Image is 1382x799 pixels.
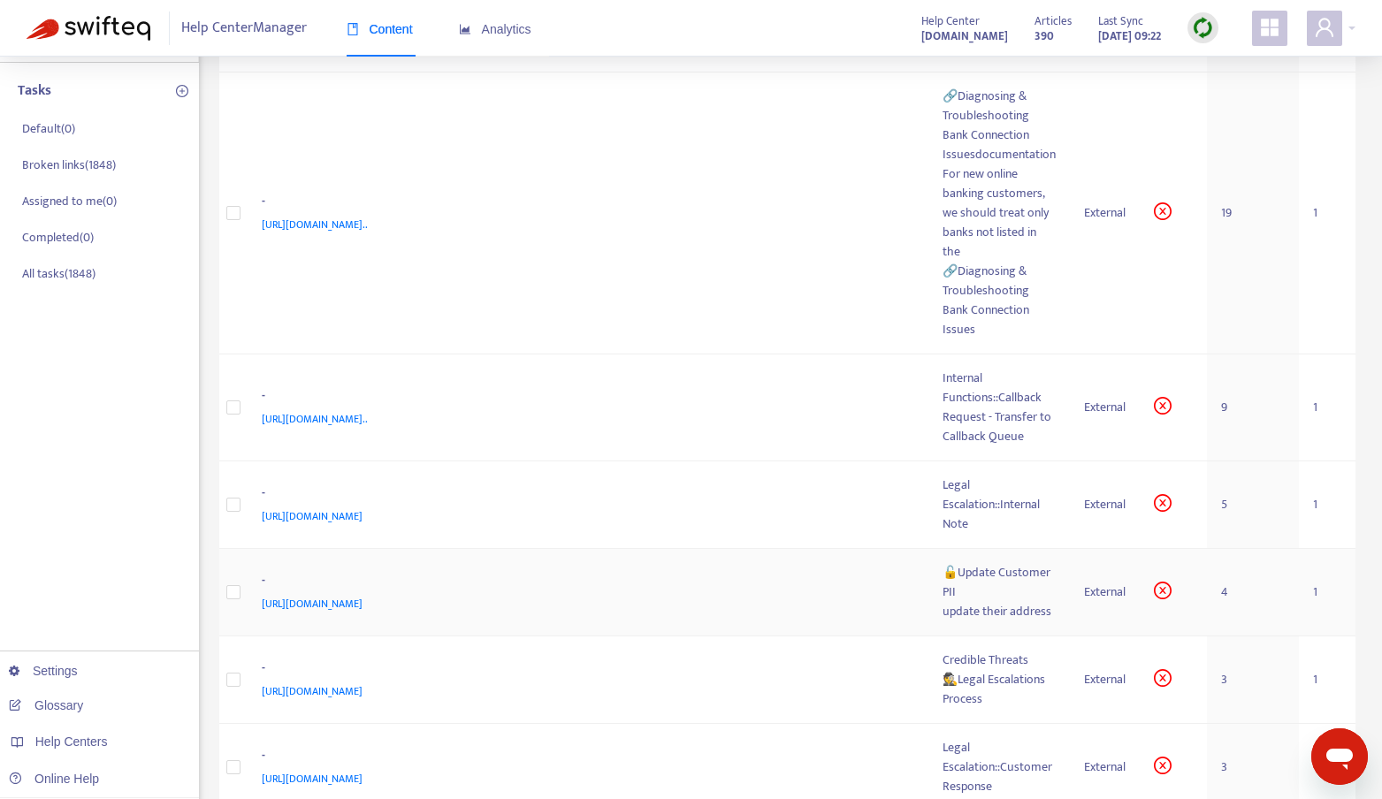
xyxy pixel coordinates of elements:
div: - [262,658,908,681]
div: - [262,571,908,594]
td: 1 [1299,549,1355,636]
span: [URL][DOMAIN_NAME] [262,595,363,613]
td: 5 [1207,461,1299,549]
span: appstore [1259,17,1280,38]
p: Default ( 0 ) [22,119,75,138]
span: close-circle [1154,669,1172,687]
p: Completed ( 0 ) [22,228,94,247]
td: 1 [1299,636,1355,724]
div: Legal Escalation::Customer Response [943,738,1056,796]
a: Glossary [9,698,83,712]
div: Legal Escalation::Internal Note [943,476,1056,534]
span: Help Center [921,11,980,31]
div: 🕵️Legal Escalations Process [943,670,1056,709]
img: sync.dc5367851b00ba804db3.png [1192,17,1214,39]
div: External [1084,398,1126,417]
strong: 390 [1035,27,1054,46]
td: 9 [1207,354,1299,461]
td: 3 [1207,636,1299,724]
div: Credible Threats [943,651,1056,670]
a: Settings [9,664,78,678]
span: Help Center Manager [181,11,307,45]
strong: [DOMAIN_NAME] [921,27,1008,46]
span: [URL][DOMAIN_NAME].. [262,410,368,428]
div: - [262,386,908,409]
span: [URL][DOMAIN_NAME] [262,682,363,700]
span: Help Centers [35,734,108,749]
td: 19 [1207,72,1299,354]
div: External [1084,203,1126,223]
span: user [1314,17,1335,38]
span: Articles [1035,11,1072,31]
div: External [1084,670,1126,689]
div: update their address [943,602,1056,621]
span: [URL][DOMAIN_NAME] [262,770,363,788]
span: [URL][DOMAIN_NAME].. [262,216,368,233]
p: Assigned to me ( 0 ) [22,192,117,210]
span: [URL][DOMAIN_NAME] [262,507,363,525]
a: [DOMAIN_NAME] [921,26,1008,46]
strong: [DATE] 09:22 [1098,27,1161,46]
td: 1 [1299,72,1355,354]
span: close-circle [1154,582,1172,599]
td: 1 [1299,461,1355,549]
p: All tasks ( 1848 ) [22,264,95,283]
p: Tasks [18,80,51,102]
span: plus-circle [176,85,188,97]
span: close-circle [1154,757,1172,774]
div: - [262,192,908,215]
span: Content [347,22,413,36]
div: 🔗Diagnosing & Troubleshooting Bank Connection Issuesdocumentation [943,87,1056,164]
div: External [1084,495,1126,514]
div: Internal Functions::Callback Request - Transfer to Callback Queue [943,369,1056,446]
div: For new online banking customers, we should treat only banks not listed in the [943,164,1056,262]
span: book [347,23,359,35]
div: External [1084,582,1126,602]
a: Online Help [9,772,99,786]
span: Last Sync [1098,11,1143,31]
div: - [262,483,908,506]
span: area-chart [459,23,471,35]
img: Swifteq [27,16,150,41]
iframe: Button to launch messaging window [1311,728,1368,785]
div: 🔓Update Customer PII [943,563,1056,602]
div: External [1084,757,1126,777]
span: close-circle [1154,494,1172,512]
span: close-circle [1154,202,1172,220]
td: 4 [1207,549,1299,636]
div: 🔗Diagnosing & Troubleshooting Bank Connection Issues [943,262,1056,339]
p: Broken links ( 1848 ) [22,156,116,174]
td: 1 [1299,354,1355,461]
span: close-circle [1154,397,1172,415]
div: - [262,746,908,769]
span: Analytics [459,22,531,36]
